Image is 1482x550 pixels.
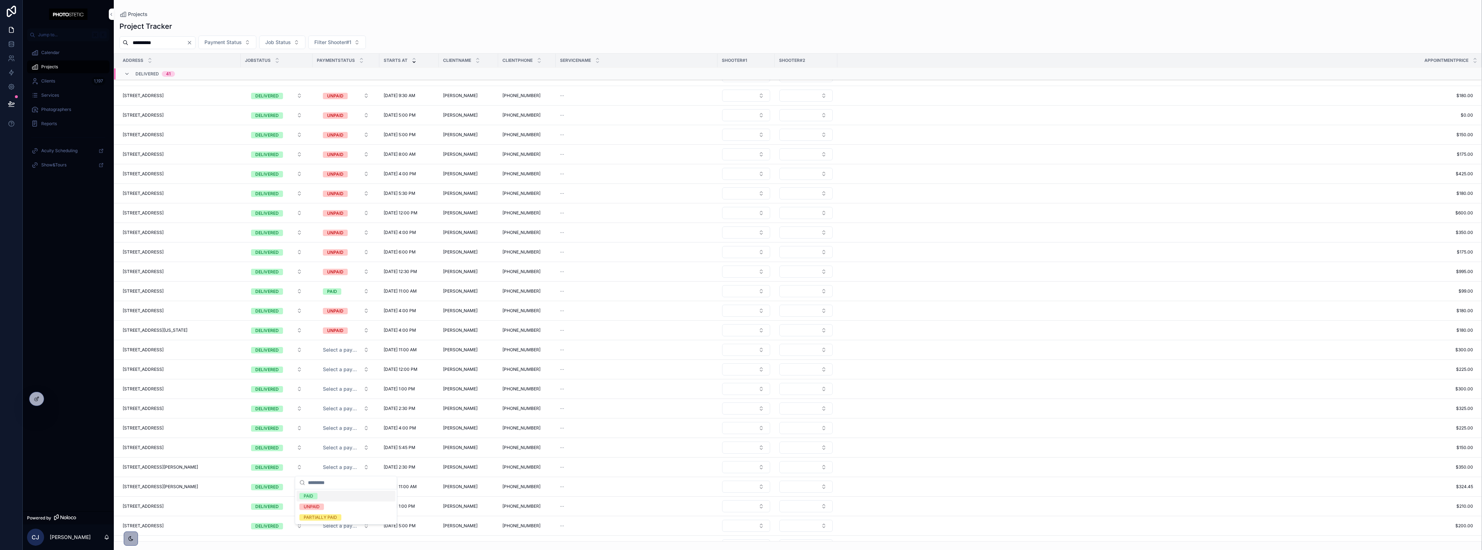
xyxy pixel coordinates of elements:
a: -- [560,249,713,255]
a: Projects [27,60,110,73]
a: [DATE] 5:00 PM [384,132,435,138]
a: Select Button [245,245,308,259]
a: Select Button [722,148,771,161]
span: [PERSON_NAME] [443,288,478,294]
a: [PERSON_NAME] [443,191,494,196]
img: App logo [49,9,87,20]
a: Select Button [245,128,308,141]
button: Select Button [317,167,375,180]
a: Select Button [722,246,771,258]
span: Projects [128,11,148,18]
a: [PHONE_NUMBER] [502,210,540,216]
button: Select Button [779,305,833,317]
button: Select Button [245,109,308,122]
a: [STREET_ADDRESS] [123,93,236,98]
a: Select Button [722,89,771,102]
span: [STREET_ADDRESS] [123,93,164,98]
span: [PERSON_NAME] [443,132,478,138]
button: Select Button [245,285,308,298]
a: Select Button [317,187,375,200]
a: $99.00 [837,288,1473,294]
span: Show&Tours [41,162,66,168]
a: [PHONE_NUMBER] [502,112,551,118]
span: Jump to... [38,32,89,38]
span: -- [560,249,564,255]
a: Select Button [317,148,375,161]
span: [DATE] 5:00 PM [384,132,416,138]
button: Select Button [198,36,256,49]
a: Select Button [779,128,833,141]
a: [PERSON_NAME] [443,249,494,255]
button: Select Button [779,90,833,102]
a: Select Button [779,285,833,298]
span: [DATE] 8:00 AM [384,151,416,157]
button: Select Button [245,246,308,258]
span: $180.00 [837,308,1473,314]
a: Select Button [779,265,833,278]
a: [DATE] 4:00 PM [384,308,435,314]
a: [PHONE_NUMBER] [502,171,551,177]
a: [PERSON_NAME] [443,308,494,314]
button: Select Button [722,109,770,121]
a: Select Button [779,187,833,200]
a: [STREET_ADDRESS] [123,288,236,294]
a: [PHONE_NUMBER] [502,288,540,294]
span: [STREET_ADDRESS] [123,230,164,235]
div: UNPAID [327,249,343,256]
span: [DATE] 12:00 PM [384,210,417,216]
span: Projects [41,64,58,70]
button: Select Button [317,226,375,239]
div: DELIVERED [255,210,279,217]
a: [PHONE_NUMBER] [502,308,551,314]
a: [DATE] 12:30 PM [384,269,435,274]
div: UNPAID [327,132,343,138]
button: Select Button [722,148,770,160]
a: $0.00 [837,112,1473,118]
div: DELIVERED [255,249,279,256]
a: -- [560,132,713,138]
button: Select Button [779,266,833,278]
a: Select Button [245,265,308,278]
div: UNPAID [327,210,343,217]
a: [STREET_ADDRESS] [123,112,236,118]
button: Select Button [317,109,375,122]
span: -- [560,288,564,294]
a: -- [560,288,713,294]
a: Select Button [779,226,833,239]
span: Acuity Scheduling [41,148,78,154]
a: [PHONE_NUMBER] [502,269,540,274]
a: $175.00 [837,151,1473,157]
span: [PERSON_NAME] [443,171,478,177]
a: $425.00 [837,171,1473,177]
a: -- [560,230,713,235]
a: Select Button [779,167,833,180]
span: K [100,32,106,38]
a: Select Button [317,265,375,278]
button: Select Button [722,207,770,219]
a: -- [560,210,713,216]
span: [PERSON_NAME] [443,249,478,255]
div: UNPAID [327,308,343,314]
a: Select Button [317,89,375,102]
div: 1,197 [92,77,105,85]
button: Select Button [779,109,833,121]
div: UNPAID [327,191,343,197]
span: [PERSON_NAME] [443,93,478,98]
a: [DATE] 12:00 PM [384,210,435,216]
button: Select Button [245,226,308,239]
a: -- [560,171,713,177]
span: [STREET_ADDRESS] [123,132,164,138]
a: [PERSON_NAME] [443,112,494,118]
a: Select Button [722,304,771,317]
a: Select Button [317,324,375,337]
button: Select Button [779,168,833,180]
span: Services [41,92,59,98]
button: Select Button [245,167,308,180]
a: Calendar [27,46,110,59]
span: Photographers [41,107,71,112]
a: [PERSON_NAME] [443,288,494,294]
button: Select Button [317,128,375,141]
a: Select Button [245,324,308,337]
